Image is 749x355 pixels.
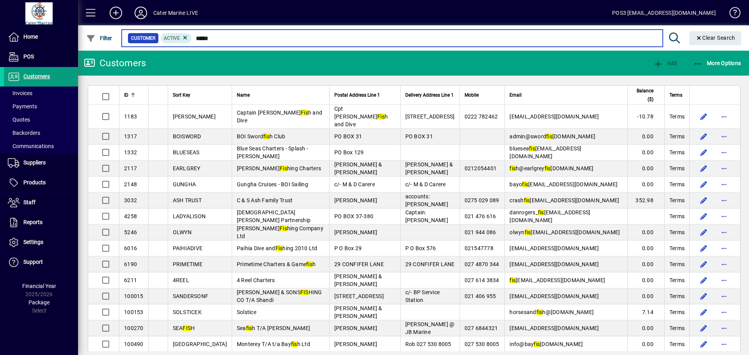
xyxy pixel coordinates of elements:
[669,91,682,99] span: Terms
[546,133,552,140] em: fis
[124,293,144,299] span: 100015
[124,197,137,203] span: 3032
[627,288,664,304] td: 0.00
[280,225,287,231] em: Fis
[718,210,730,223] button: More options
[4,140,78,153] a: Communications
[669,324,685,332] span: Terms
[334,245,362,251] span: P O Box 29
[669,148,685,156] span: Terms
[669,308,685,316] span: Terms
[465,325,498,331] span: 027 6844321
[627,161,664,177] td: 0.00
[698,210,710,223] button: Edit
[263,133,270,140] em: fis
[653,60,677,66] span: Add
[23,179,46,185] span: Products
[237,197,293,203] span: C & S Ash Family Trust
[669,113,685,120] span: Terms
[124,229,137,235] span: 5246
[669,260,685,268] span: Terms
[538,209,544,215] em: fis
[718,290,730,302] button: More options
[405,161,453,175] span: [PERSON_NAME] & [PERSON_NAME]
[509,309,594,315] span: horsesand h@[DOMAIN_NAME]
[698,146,710,159] button: Edit
[669,212,685,220] span: Terms
[405,289,440,303] span: c/- BP Service Station
[275,245,283,251] em: Fis
[306,261,312,267] em: fis
[627,193,664,208] td: 352.98
[237,225,323,239] span: [PERSON_NAME] hing Company Ltd
[509,293,599,299] span: [EMAIL_ADDRESS][DOMAIN_NAME]
[124,91,128,99] span: ID
[4,113,78,126] a: Quotes
[509,133,595,140] span: admin@sword [DOMAIN_NAME]
[465,197,499,203] span: 0275 029 089
[4,47,78,67] a: POS
[237,341,310,347] span: Monterey T/A t/a Bay h Ltd
[509,261,599,267] span: [EMAIL_ADDRESS][DOMAIN_NAME]
[4,253,78,272] a: Support
[23,259,43,265] span: Support
[509,325,599,331] span: [EMAIL_ADDRESS][DOMAIN_NAME]
[465,113,498,120] span: 0222 782462
[8,130,40,136] span: Backorders
[545,165,551,171] em: fis
[334,106,388,127] span: Cpt [PERSON_NAME] h and Dive
[669,340,685,348] span: Terms
[124,133,137,140] span: 1317
[334,213,373,219] span: PO BOX 37-380
[627,177,664,193] td: 0.00
[4,213,78,232] a: Reports
[509,197,619,203] span: crash [EMAIL_ADDRESS][DOMAIN_NAME]
[173,91,190,99] span: Sort Key
[696,35,735,41] span: Clear Search
[183,325,191,331] em: FIS
[334,273,382,287] span: [PERSON_NAME] & [PERSON_NAME]
[334,229,377,235] span: [PERSON_NAME]
[405,261,455,267] span: 29 CONFIFER LANE
[718,226,730,238] button: More options
[698,178,710,191] button: Edit
[23,159,46,166] span: Suppliers
[509,145,581,159] span: bluesea [EMAIL_ADDRESS][DOMAIN_NAME]
[237,91,325,99] div: Name
[237,110,322,124] span: Captain [PERSON_NAME] h and Dive
[465,261,499,267] span: 027 4870 344
[669,276,685,284] span: Terms
[536,309,543,315] em: fis
[237,181,308,187] span: Gungha Cruises - BOI Sailing
[525,229,531,235] em: fis
[124,341,144,347] span: 100490
[4,126,78,140] a: Backorders
[627,105,664,129] td: -10.78
[334,341,377,347] span: [PERSON_NAME]
[718,146,730,159] button: More options
[698,226,710,238] button: Edit
[8,117,30,123] span: Quotes
[405,209,448,223] span: Captain: [PERSON_NAME]
[334,133,362,140] span: PO BOX 31
[23,73,50,79] span: Customers
[698,290,710,302] button: Edit
[718,162,730,175] button: More options
[128,6,153,20] button: Profile
[529,145,535,152] em: fis
[509,229,620,235] span: olwyn [EMAIL_ADDRESS][DOMAIN_NAME]
[627,145,664,161] td: 0.00
[23,219,43,225] span: Reports
[405,113,455,120] span: [STREET_ADDRESS]
[237,133,286,140] span: BOI Sword h Club
[334,325,377,331] span: [PERSON_NAME]
[124,113,137,120] span: 1183
[669,292,685,300] span: Terms
[301,110,308,116] em: Fis
[124,181,137,187] span: 2148
[22,283,56,289] span: Financial Year
[718,258,730,270] button: More options
[4,193,78,212] a: Staff
[334,91,380,99] span: Postal Address Line 1
[698,130,710,143] button: Edit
